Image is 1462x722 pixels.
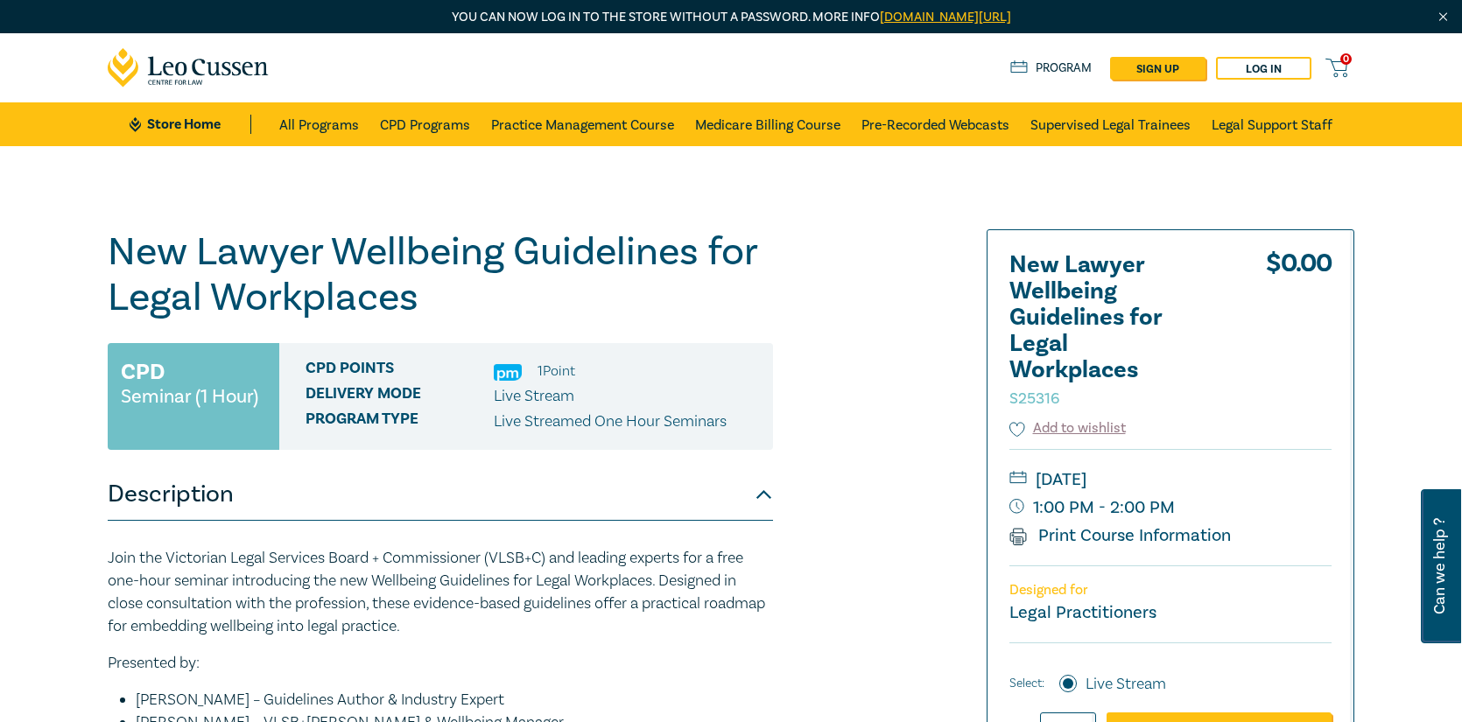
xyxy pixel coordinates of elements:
a: Legal Support Staff [1212,102,1332,146]
img: Close [1436,10,1451,25]
span: Program type [306,410,494,433]
span: Select: [1009,674,1044,693]
small: [DATE] [1009,466,1332,494]
a: Store Home [130,115,251,134]
p: Designed for [1009,582,1332,599]
small: 1:00 PM - 2:00 PM [1009,494,1332,522]
a: CPD Programs [380,102,470,146]
span: Can we help ? [1431,500,1448,633]
button: Add to wishlist [1009,418,1126,438]
small: Seminar (1 Hour) [121,388,258,405]
a: Print Course Information [1009,524,1231,547]
button: Description [108,468,773,521]
h3: CPD [121,356,165,388]
img: Practice Management & Business Skills [494,364,522,381]
small: S25316 [1009,389,1059,409]
a: Log in [1216,57,1311,80]
small: Legal Practitioners [1009,601,1156,624]
a: [DOMAIN_NAME][URL] [880,9,1011,25]
h2: New Lawyer Wellbeing Guidelines for Legal Workplaces [1009,252,1202,410]
a: Practice Management Course [491,102,674,146]
span: Delivery Mode [306,385,494,408]
p: Join the Victorian Legal Services Board + Commissioner (VLSB+C) and leading experts for a free on... [108,547,773,638]
span: 0 [1340,53,1352,65]
h1: New Lawyer Wellbeing Guidelines for Legal Workplaces [108,229,773,320]
a: sign up [1110,57,1205,80]
li: 1 Point [538,360,575,382]
li: [PERSON_NAME] – Guidelines Author & Industry Expert [136,689,773,711]
a: Medicare Billing Course [695,102,840,146]
label: Live Stream [1086,673,1166,696]
span: Live Stream [494,386,574,406]
div: $ 0.00 [1266,252,1332,418]
a: Program [1010,59,1092,78]
a: Pre-Recorded Webcasts [861,102,1009,146]
span: CPD Points [306,360,494,382]
p: Presented by: [108,652,773,675]
p: Live Streamed One Hour Seminars [494,410,727,433]
a: Supervised Legal Trainees [1030,102,1191,146]
p: You can now log in to the store without a password. More info [108,8,1354,27]
a: All Programs [279,102,359,146]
